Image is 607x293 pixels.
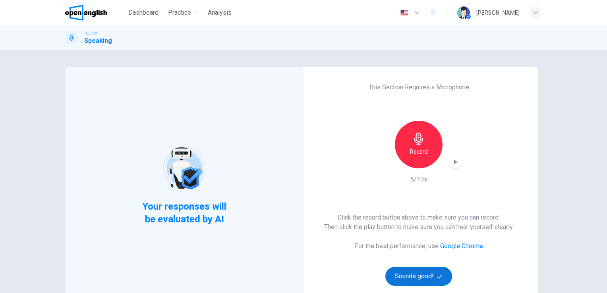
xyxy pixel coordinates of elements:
a: Google Chrome [440,242,483,250]
h6: Record [410,147,428,156]
img: OpenEnglish logo [65,5,107,21]
h6: This Section Requires a Microphone [369,83,469,92]
span: Dashboard [128,8,159,17]
h6: 5/10s [410,175,427,184]
button: Sounds good! [385,267,452,286]
button: Analysis [205,6,235,20]
h6: For the best performance, use [355,241,483,251]
h6: Click the record button above to make sure you can record. Then click the play button to make sur... [324,213,514,232]
img: robot icon [159,143,209,193]
span: Analysis [208,8,232,17]
span: Your responses will be evaluated by AI [136,200,233,226]
button: Record [395,121,443,168]
a: OpenEnglish logo [65,5,125,21]
img: en [399,10,409,16]
div: [PERSON_NAME] [476,8,520,17]
span: Practice [168,8,191,17]
img: Profile picture [457,6,470,19]
span: TOEFL® [84,31,97,36]
h1: Speaking [84,36,112,46]
button: Dashboard [125,6,162,20]
button: Practice [165,6,201,20]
